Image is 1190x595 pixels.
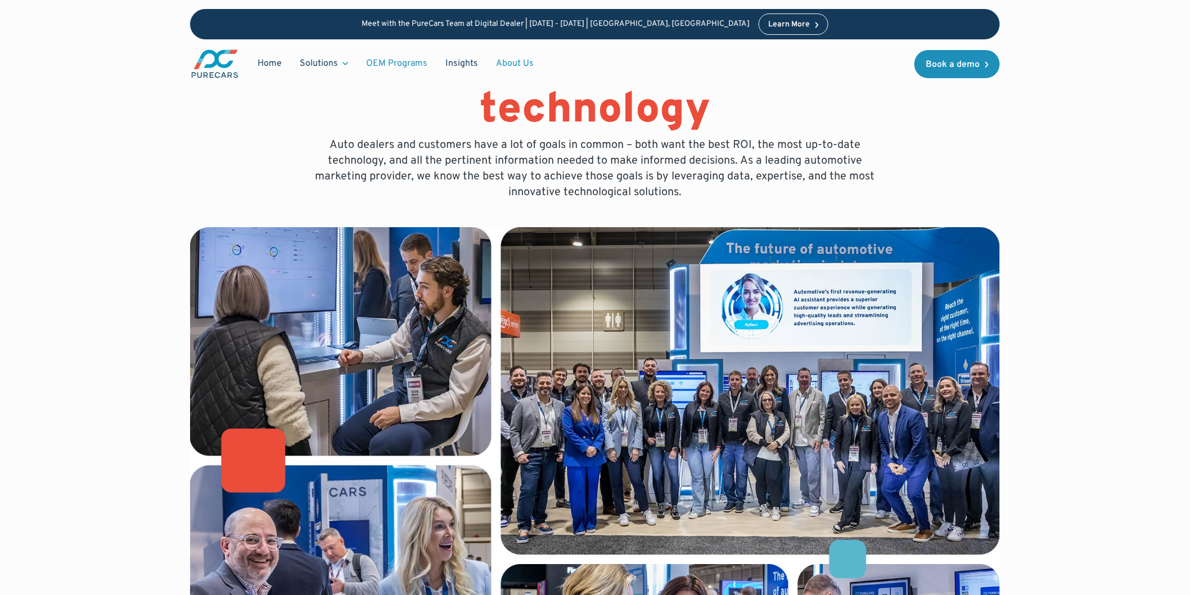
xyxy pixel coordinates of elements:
[768,21,810,29] div: Learn More
[249,53,291,74] a: Home
[300,57,338,70] div: Solutions
[914,50,1000,78] a: Book a demo
[190,48,240,79] img: purecars logo
[436,53,487,74] a: Insights
[362,20,750,29] p: Meet with the PureCars Team at Digital Dealer | [DATE] - [DATE] | [GEOGRAPHIC_DATA], [GEOGRAPHIC_...
[487,53,543,74] a: About Us
[357,53,436,74] a: OEM Programs
[190,48,240,79] a: main
[307,137,883,200] p: Auto dealers and customers have a lot of goals in common – both want the best ROI, the most up-to...
[926,60,980,69] div: Book a demo
[759,13,828,35] a: Learn More
[291,53,357,74] div: Solutions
